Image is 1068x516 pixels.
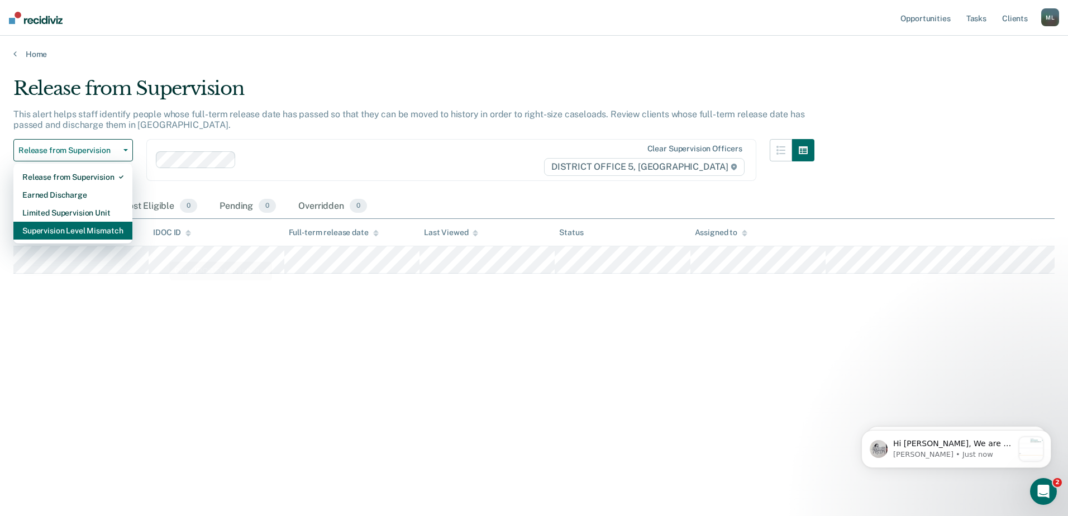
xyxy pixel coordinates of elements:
[22,204,123,222] div: Limited Supervision Unit
[350,199,367,213] span: 0
[1041,8,1059,26] button: ML
[1030,478,1057,505] iframe: Intercom live chat
[647,144,742,154] div: Clear supervision officers
[289,228,379,237] div: Full-term release date
[559,228,583,237] div: Status
[13,77,814,109] div: Release from Supervision
[109,194,199,219] div: Almost Eligible0
[153,228,191,237] div: IDOC ID
[1041,8,1059,26] div: M L
[180,199,197,213] span: 0
[13,139,133,161] button: Release from Supervision
[18,146,119,155] span: Release from Supervision
[424,228,478,237] div: Last Viewed
[217,194,278,219] div: Pending0
[22,186,123,204] div: Earned Discharge
[22,222,123,240] div: Supervision Level Mismatch
[845,408,1068,486] iframe: Intercom notifications message
[259,199,276,213] span: 0
[544,158,745,176] span: DISTRICT OFFICE 5, [GEOGRAPHIC_DATA]
[22,168,123,186] div: Release from Supervision
[1053,478,1062,487] span: 2
[9,12,63,24] img: Recidiviz
[13,49,1055,59] a: Home
[296,194,369,219] div: Overridden0
[695,228,747,237] div: Assigned to
[13,109,804,130] p: This alert helps staff identify people whose full-term release date has passed so that they can b...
